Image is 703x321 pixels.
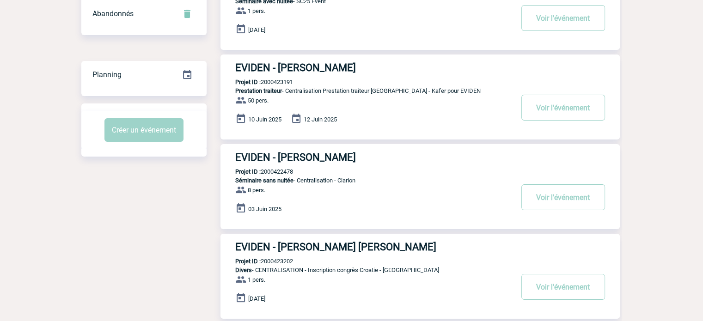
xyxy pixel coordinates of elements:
[248,97,269,104] span: 50 pers.
[81,61,207,88] a: Planning
[521,95,605,121] button: Voir l'événement
[235,151,513,163] h3: EVIDEN - [PERSON_NAME]
[92,9,134,18] span: Abandonnés
[235,177,293,184] span: Séminaire sans nuitée
[104,118,183,142] button: Créer un événement
[248,7,265,14] span: 1 pers.
[220,168,293,175] p: 2000422478
[235,62,513,73] h3: EVIDEN - [PERSON_NAME]
[235,87,282,94] span: Prestation traiteur
[220,87,513,94] p: - Centralisation Prestation traiteur [GEOGRAPHIC_DATA] - Kafer pour EVIDEN
[235,241,513,253] h3: EVIDEN - [PERSON_NAME] [PERSON_NAME]
[235,258,261,265] b: Projet ID :
[521,184,605,210] button: Voir l'événement
[220,79,293,85] p: 2000423191
[235,168,261,175] b: Projet ID :
[248,295,265,302] span: [DATE]
[248,26,265,33] span: [DATE]
[248,206,281,212] span: 03 Juin 2025
[304,116,337,123] span: 12 Juin 2025
[235,79,261,85] b: Projet ID :
[220,258,293,265] p: 2000423202
[92,70,122,79] span: Planning
[220,62,620,73] a: EVIDEN - [PERSON_NAME]
[248,276,265,283] span: 1 pers.
[81,61,207,89] div: Retrouvez ici tous vos événements organisés par date et état d'avancement
[248,116,281,123] span: 10 Juin 2025
[521,274,605,300] button: Voir l'événement
[220,151,620,163] a: EVIDEN - [PERSON_NAME]
[220,177,513,184] p: - Centralisation - Clarion
[220,266,513,273] p: - CENTRALISATION - Inscription congrès Croatie - [GEOGRAPHIC_DATA]
[248,187,265,194] span: 8 pers.
[220,241,620,253] a: EVIDEN - [PERSON_NAME] [PERSON_NAME]
[235,266,252,273] span: Divers
[521,5,605,31] button: Voir l'événement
